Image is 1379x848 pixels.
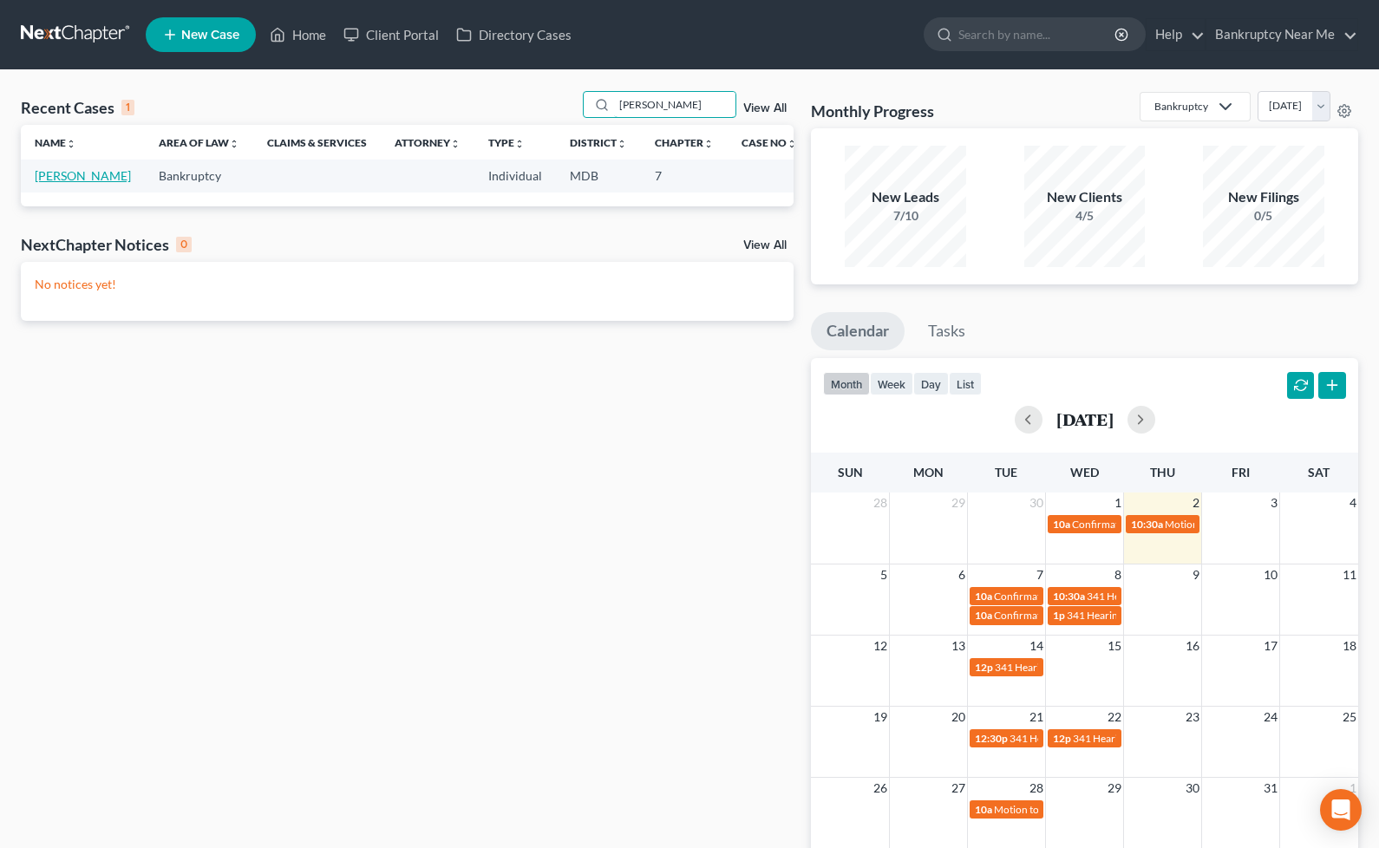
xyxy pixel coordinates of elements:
[35,168,131,183] a: [PERSON_NAME]
[845,187,966,207] div: New Leads
[811,101,934,121] h3: Monthly Progress
[1010,732,1251,745] span: 341 Hearing for [PERSON_NAME], [PERSON_NAME]
[1106,636,1123,656] span: 15
[1341,707,1358,727] span: 25
[21,97,134,118] div: Recent Cases
[950,636,967,656] span: 13
[1024,187,1146,207] div: New Clients
[229,139,239,149] i: unfold_more
[994,803,1074,816] span: Motion to Modify
[975,803,992,816] span: 10a
[556,160,641,192] td: MDB
[1184,707,1201,727] span: 23
[1072,518,1311,531] span: Confirmation Date for [PERSON_NAME], Cleopathra
[1262,778,1279,799] span: 31
[614,92,735,117] input: Search by name...
[913,465,944,479] span: Mon
[448,19,580,50] a: Directory Cases
[335,19,448,50] a: Client Portal
[1035,564,1045,585] span: 7
[66,139,76,149] i: unfold_more
[879,564,889,585] span: 5
[1348,492,1358,513] span: 4
[743,239,787,251] a: View All
[1191,492,1201,513] span: 2
[1113,564,1123,585] span: 8
[995,661,1150,674] span: 341 Hearing for [PERSON_NAME]
[1154,99,1208,114] div: Bankruptcy
[488,136,525,149] a: Typeunfold_more
[35,276,780,293] p: No notices yet!
[1262,707,1279,727] span: 24
[1131,518,1163,531] span: 10:30a
[570,136,627,149] a: Districtunfold_more
[1262,636,1279,656] span: 17
[145,160,253,192] td: Bankruptcy
[975,732,1008,745] span: 12:30p
[1191,564,1201,585] span: 9
[1203,207,1324,225] div: 0/5
[742,136,797,149] a: Case Nounfold_more
[912,312,981,350] a: Tasks
[975,590,992,603] span: 10a
[1341,564,1358,585] span: 11
[1028,492,1045,513] span: 30
[1106,707,1123,727] span: 22
[950,778,967,799] span: 27
[1262,564,1279,585] span: 10
[35,136,76,149] a: Nameunfold_more
[176,237,192,252] div: 0
[450,139,461,149] i: unfold_more
[21,234,192,255] div: NextChapter Notices
[1024,207,1146,225] div: 4/5
[1067,609,1222,622] span: 341 Hearing for [PERSON_NAME]
[1056,410,1114,428] h2: [DATE]
[1203,187,1324,207] div: New Filings
[1269,492,1279,513] span: 3
[913,372,949,395] button: day
[617,139,627,149] i: unfold_more
[950,707,967,727] span: 20
[1070,465,1099,479] span: Wed
[950,492,967,513] span: 29
[1341,636,1358,656] span: 18
[1053,732,1071,745] span: 12p
[1053,609,1065,622] span: 1p
[1184,778,1201,799] span: 30
[1206,19,1357,50] a: Bankruptcy Near Me
[474,160,556,192] td: Individual
[811,312,905,350] a: Calendar
[872,492,889,513] span: 28
[1053,590,1085,603] span: 10:30a
[823,372,870,395] button: month
[872,707,889,727] span: 19
[253,125,381,160] th: Claims & Services
[1113,492,1123,513] span: 1
[994,590,1178,603] span: Confirmation Date for [PERSON_NAME]
[641,160,728,192] td: 7
[1165,518,1331,531] span: Motion to Extend Stay Hearing Zoom
[1232,465,1250,479] span: Fri
[703,139,714,149] i: unfold_more
[1147,19,1205,50] a: Help
[845,207,966,225] div: 7/10
[949,372,982,395] button: list
[1308,465,1330,479] span: Sat
[1150,465,1175,479] span: Thu
[743,102,787,114] a: View All
[1106,778,1123,799] span: 29
[395,136,461,149] a: Attorneyunfold_more
[975,661,993,674] span: 12p
[514,139,525,149] i: unfold_more
[787,139,797,149] i: unfold_more
[181,29,239,42] span: New Case
[1028,636,1045,656] span: 14
[1348,778,1358,799] span: 1
[121,100,134,115] div: 1
[872,636,889,656] span: 12
[655,136,714,149] a: Chapterunfold_more
[159,136,239,149] a: Area of Lawunfold_more
[838,465,863,479] span: Sun
[958,18,1117,50] input: Search by name...
[872,778,889,799] span: 26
